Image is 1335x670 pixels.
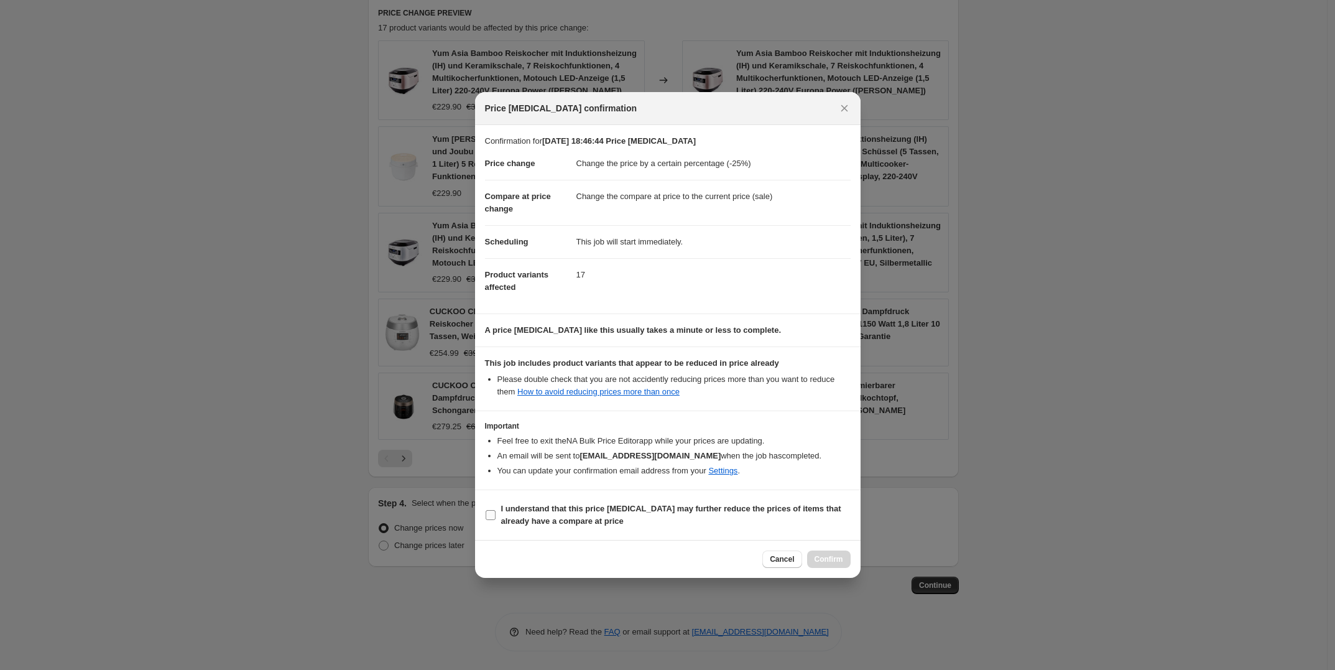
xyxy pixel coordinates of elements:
[542,136,696,146] b: [DATE] 18:46:44 Price [MEDICAL_DATA]
[485,237,529,246] span: Scheduling
[836,100,853,117] button: Close
[485,358,779,368] b: This job includes product variants that appear to be reduced in price already
[762,551,801,568] button: Cancel
[485,421,851,431] h3: Important
[576,147,851,180] dd: Change the price by a certain percentage (-25%)
[576,258,851,291] dd: 17
[485,270,549,292] span: Product variants affected
[501,504,841,526] b: I understand that this price [MEDICAL_DATA] may further reduce the prices of items that already h...
[485,159,535,168] span: Price change
[497,435,851,447] li: Feel free to exit the NA Bulk Price Editor app while your prices are updating.
[497,450,851,462] li: An email will be sent to when the job has completed .
[497,373,851,398] li: Please double check that you are not accidently reducing prices more than you want to reduce them
[485,102,637,114] span: Price [MEDICAL_DATA] confirmation
[517,387,680,396] a: How to avoid reducing prices more than once
[485,135,851,147] p: Confirmation for
[576,180,851,213] dd: Change the compare at price to the current price (sale)
[770,554,794,564] span: Cancel
[576,225,851,258] dd: This job will start immediately.
[485,325,782,335] b: A price [MEDICAL_DATA] like this usually takes a minute or less to complete.
[485,192,551,213] span: Compare at price change
[580,451,721,460] b: [EMAIL_ADDRESS][DOMAIN_NAME]
[497,465,851,477] li: You can update your confirmation email address from your .
[708,466,737,475] a: Settings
